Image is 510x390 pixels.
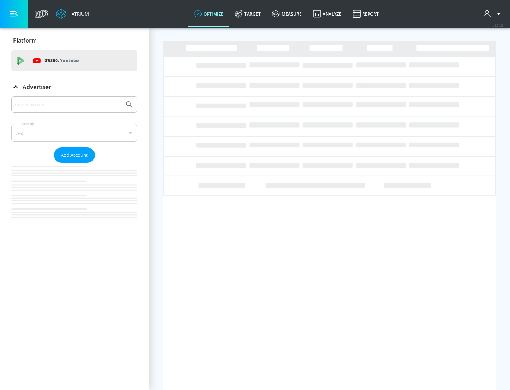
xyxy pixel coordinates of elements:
label: Sort By [20,122,35,126]
nav: list of Advertiser [11,163,137,232]
div: DV360: Youtube [11,50,137,71]
div: Atrium [69,11,89,17]
p: DV360: [44,57,79,65]
p: Advertiser [23,83,51,91]
a: Analyze [307,1,347,27]
a: Target [229,1,266,27]
a: measure [266,1,307,27]
span: v 4.24.0 [493,23,503,27]
div: Advertiser [11,77,137,97]
a: Atrium [56,9,89,19]
a: optimize [188,1,229,27]
p: Platform [13,37,37,44]
span: Add Account [61,151,88,159]
p: Youtube [60,57,79,64]
div: A-Z [11,124,137,142]
input: Search by name [14,100,121,109]
div: Advertiser [11,96,137,232]
div: Platform [11,30,137,50]
a: Report [347,1,384,27]
button: Add Account [54,147,95,163]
